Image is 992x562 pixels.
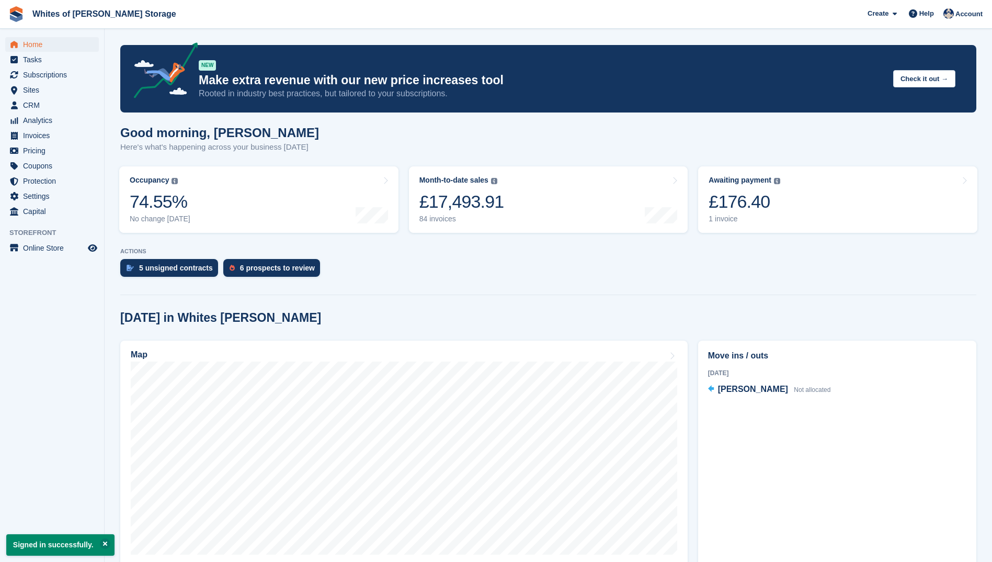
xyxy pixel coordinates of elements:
[774,178,780,184] img: icon-info-grey-7440780725fd019a000dd9b08b2336e03edf1995a4989e88bcd33f0948082b44.svg
[230,265,235,271] img: prospect-51fa495bee0391a8d652442698ab0144808aea92771e9ea1ae160a38d050c398.svg
[409,166,688,233] a: Month-to-date sales £17,493.91 84 invoices
[199,60,216,71] div: NEW
[23,143,86,158] span: Pricing
[130,191,190,212] div: 74.55%
[5,159,99,173] a: menu
[130,215,190,223] div: No change [DATE]
[708,350,966,362] h2: Move ins / outs
[23,159,86,173] span: Coupons
[125,42,198,102] img: price-adjustments-announcement-icon-8257ccfd72463d97f412b2fc003d46551f7dbcb40ab6d574587a9cd5c0d94...
[5,37,99,52] a: menu
[23,113,86,128] span: Analytics
[709,176,771,185] div: Awaiting payment
[709,191,780,212] div: £176.40
[23,204,86,219] span: Capital
[698,166,977,233] a: Awaiting payment £176.40 1 invoice
[8,6,24,22] img: stora-icon-8386f47178a22dfd0bd8f6a31ec36ba5ce8667c1dd55bd0f319d3a0aa187defe.svg
[131,350,147,359] h2: Map
[120,259,223,282] a: 5 unsigned contracts
[23,52,86,67] span: Tasks
[419,215,504,223] div: 84 invoices
[23,128,86,143] span: Invoices
[893,70,955,87] button: Check it out →
[491,178,497,184] img: icon-info-grey-7440780725fd019a000dd9b08b2336e03edf1995a4989e88bcd33f0948082b44.svg
[23,174,86,188] span: Protection
[794,386,830,394] span: Not allocated
[5,128,99,143] a: menu
[23,37,86,52] span: Home
[139,264,213,272] div: 5 unsigned contracts
[709,215,780,223] div: 1 invoice
[120,141,319,153] p: Here's what's happening across your business [DATE]
[955,9,983,19] span: Account
[919,8,934,19] span: Help
[119,166,398,233] a: Occupancy 74.55% No change [DATE]
[708,368,966,378] div: [DATE]
[120,248,976,255] p: ACTIONS
[5,241,99,255] a: menu
[6,534,115,556] p: Signed in successfully.
[172,178,178,184] img: icon-info-grey-7440780725fd019a000dd9b08b2336e03edf1995a4989e88bcd33f0948082b44.svg
[86,242,99,254] a: Preview store
[419,191,504,212] div: £17,493.91
[23,241,86,255] span: Online Store
[943,8,954,19] img: Wendy
[120,126,319,140] h1: Good morning, [PERSON_NAME]
[120,311,321,325] h2: [DATE] in Whites [PERSON_NAME]
[5,174,99,188] a: menu
[5,98,99,113] a: menu
[130,176,169,185] div: Occupancy
[5,189,99,204] a: menu
[5,113,99,128] a: menu
[5,68,99,82] a: menu
[5,52,99,67] a: menu
[23,189,86,204] span: Settings
[718,385,788,394] span: [PERSON_NAME]
[127,265,134,271] img: contract_signature_icon-13c848040528278c33f63329250d36e43548de30e8caae1d1a13099fd9432cc5.svg
[23,83,86,97] span: Sites
[5,143,99,158] a: menu
[23,68,86,82] span: Subscriptions
[419,176,488,185] div: Month-to-date sales
[9,228,104,238] span: Storefront
[5,204,99,219] a: menu
[28,5,180,23] a: Whites of [PERSON_NAME] Storage
[199,88,885,99] p: Rooted in industry best practices, but tailored to your subscriptions.
[5,83,99,97] a: menu
[868,8,888,19] span: Create
[240,264,315,272] div: 6 prospects to review
[199,73,885,88] p: Make extra revenue with our new price increases tool
[23,98,86,113] span: CRM
[223,259,325,282] a: 6 prospects to review
[708,383,831,397] a: [PERSON_NAME] Not allocated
